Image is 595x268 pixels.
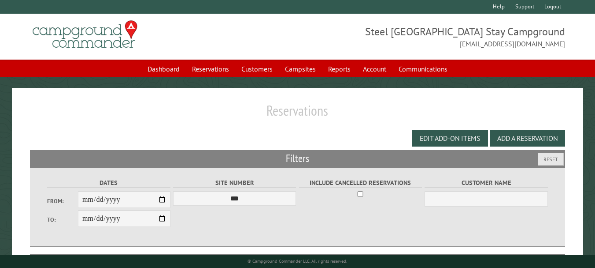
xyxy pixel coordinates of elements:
[248,258,347,264] small: © Campground Commander LLC. All rights reserved.
[47,197,78,205] label: From:
[412,130,488,147] button: Edit Add-on Items
[30,150,565,167] h2: Filters
[358,60,392,77] a: Account
[142,60,185,77] a: Dashboard
[280,60,321,77] a: Campsites
[323,60,356,77] a: Reports
[298,24,565,49] span: Steel [GEOGRAPHIC_DATA] Stay Campground [EMAIL_ADDRESS][DOMAIN_NAME]
[299,178,422,188] label: Include Cancelled Reservations
[47,178,170,188] label: Dates
[30,17,140,52] img: Campground Commander
[173,178,296,188] label: Site Number
[425,178,547,188] label: Customer Name
[30,102,565,126] h1: Reservations
[187,60,234,77] a: Reservations
[538,153,564,166] button: Reset
[236,60,278,77] a: Customers
[393,60,453,77] a: Communications
[490,130,565,147] button: Add a Reservation
[47,215,78,224] label: To:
